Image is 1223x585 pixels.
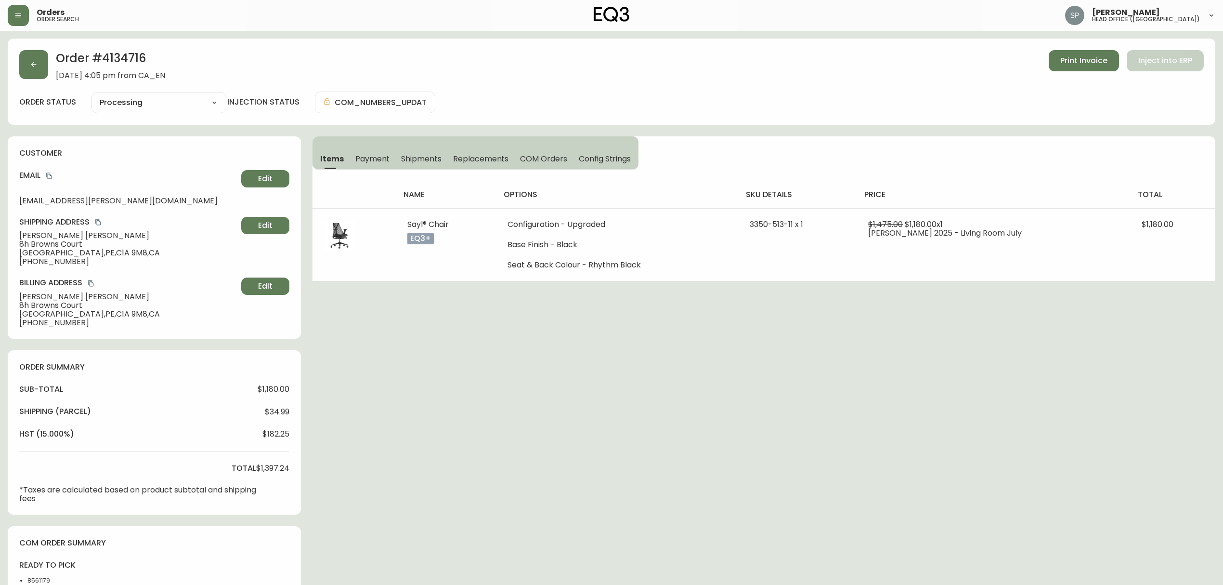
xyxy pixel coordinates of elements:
span: Edit [258,220,273,231]
span: [GEOGRAPHIC_DATA] , PE , C1A 9M8 , CA [19,310,237,319]
h4: total [1138,189,1208,200]
span: [PHONE_NUMBER] [19,319,237,327]
span: $1,180.00 [1142,219,1173,230]
h4: ready to pick [19,560,78,571]
h5: head office ([GEOGRAPHIC_DATA]) [1092,16,1200,22]
h4: injection status [227,97,299,107]
span: Config Strings [579,154,631,164]
h4: sub-total [19,384,63,395]
span: 3350-513-11 x 1 [750,219,803,230]
span: 8h Browns Court [19,240,237,249]
span: Payment [355,154,390,164]
h4: Shipping Address [19,217,237,227]
span: [PERSON_NAME] 2025 - Living Room July [868,227,1022,239]
label: order status [19,97,76,107]
img: logo [594,7,629,22]
button: Edit [241,170,289,187]
img: df33e782-3a74-4294-9802-b22012b1200cOptional[A-Proper-LP-3350-512-11-Front.jpg].jpg [324,220,355,251]
h4: order summary [19,362,289,372]
span: Edit [258,281,273,292]
span: Replacements [453,154,508,164]
h4: total [232,463,256,474]
h4: Billing Address [19,278,237,288]
button: Edit [241,278,289,295]
span: Shipments [401,154,442,164]
button: Print Invoice [1049,50,1119,71]
span: [DATE] 4:05 pm from CA_EN [56,71,165,80]
h4: com order summary [19,538,289,548]
span: COM Orders [520,154,567,164]
span: Edit [258,173,273,184]
span: [PERSON_NAME] [PERSON_NAME] [19,231,237,240]
span: [PHONE_NUMBER] [19,257,237,266]
span: $1,475.00 [868,219,903,230]
span: Sayl® Chair [407,219,449,230]
li: Seat & Back Colour - Rhythm Black [507,261,727,269]
span: [GEOGRAPHIC_DATA] , PE , C1A 9M8 , CA [19,249,237,257]
img: 0cb179e7bf3690758a1aaa5f0aafa0b4 [1065,6,1084,25]
button: Edit [241,217,289,234]
button: copy [93,217,103,227]
span: $1,180.00 x 1 [905,219,943,230]
span: $34.99 [265,408,289,416]
li: Configuration - Upgraded [507,220,727,229]
h4: name [403,189,488,200]
h4: hst (15.000%) [19,429,74,439]
h4: price [864,189,1122,200]
button: copy [44,171,54,181]
span: Print Invoice [1060,55,1107,66]
span: 8h Browns Court [19,301,237,310]
li: 8561179 [27,576,78,585]
h4: sku details [746,189,849,200]
span: $182.25 [262,430,289,439]
li: Base Finish - Black [507,240,727,249]
span: [EMAIL_ADDRESS][PERSON_NAME][DOMAIN_NAME] [19,197,237,205]
span: [PERSON_NAME] [PERSON_NAME] [19,292,237,301]
span: Items [320,154,344,164]
p: *Taxes are calculated based on product subtotal and shipping fees [19,486,256,503]
p: eq3+ [407,233,434,244]
span: $1,180.00 [258,385,289,394]
h4: Shipping ( Parcel ) [19,406,91,417]
h5: order search [37,16,79,22]
h4: customer [19,148,289,159]
span: Orders [37,9,65,16]
h2: Order # 4134716 [56,50,165,71]
span: [PERSON_NAME] [1092,9,1160,16]
span: $1,397.24 [256,464,289,473]
h4: Email [19,170,237,181]
h4: options [504,189,730,200]
button: copy [86,279,96,288]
